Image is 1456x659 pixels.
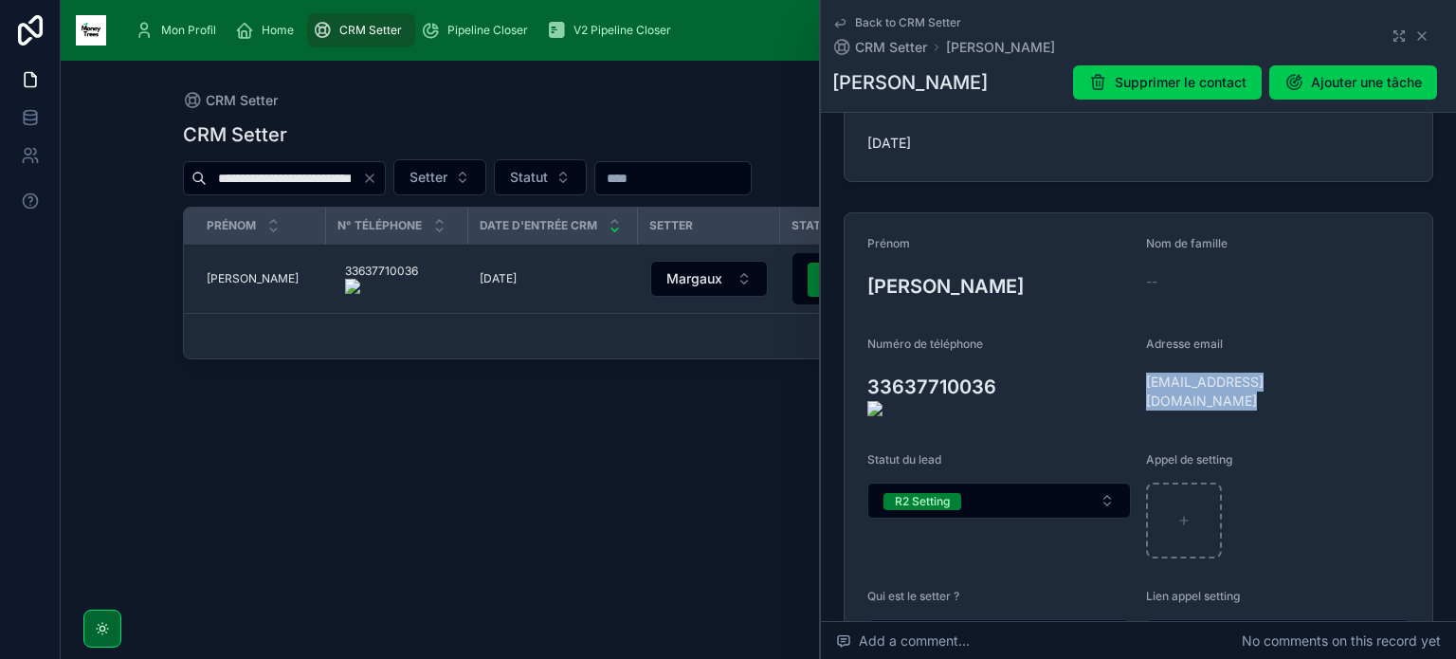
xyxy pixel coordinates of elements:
span: CRM Setter [339,23,402,38]
span: Supprimer le contact [1115,73,1247,92]
a: Home [229,13,307,47]
span: Statut [510,168,548,187]
a: 33637710036 [337,256,457,302]
button: Select Button [867,483,1131,519]
span: Ajouter une tâche [1311,73,1422,92]
div: scrollable content [121,9,1380,51]
button: Select Button [792,253,916,304]
a: Back to CRM Setter [832,15,961,30]
h1: [PERSON_NAME] [832,69,988,96]
span: Numéro de téléphone [867,337,983,351]
h3: [PERSON_NAME] [867,272,1131,301]
span: V2 Pipeline Closer [573,23,671,38]
span: [DATE] [480,271,517,286]
button: Select Button [867,619,1131,655]
a: CRM Setter [307,13,415,47]
img: actions-icon.png [345,279,418,294]
span: -- [1146,272,1157,291]
span: Adresse email [1146,337,1223,351]
span: Statut du lead [792,218,890,233]
button: Select Button [650,261,768,297]
span: Add a comment... [836,632,970,650]
span: Mon Profil [161,23,216,38]
button: Clear [362,171,385,186]
h1: CRM Setter [183,121,287,148]
a: CRM Setter [832,38,927,57]
span: Lien appel setting [1146,589,1240,603]
img: App logo [76,15,106,46]
a: [PERSON_NAME] [207,271,315,286]
span: Prénom [867,236,910,250]
span: Back to CRM Setter [855,15,961,30]
span: Margaux [666,269,722,288]
a: Pipeline Closer [415,13,541,47]
span: [DATE] [867,134,1410,153]
span: Setter [409,168,447,187]
a: Mon Profil [129,13,229,47]
a: Select Button [792,252,917,305]
span: Statut du lead [867,452,941,467]
span: Date d'entrée CRM [480,218,597,233]
span: [EMAIL_ADDRESS][DOMAIN_NAME] [1146,373,1317,411]
span: Setter [649,218,693,233]
onoff-telecom-ce-phone-number-wrapper: 33637710036 [345,264,418,278]
span: Pipeline Closer [447,23,528,38]
span: Nom de famille [1146,236,1228,250]
img: actions-icon.png [867,401,1131,416]
span: Appel de setting [1146,452,1232,467]
a: Select Button [649,260,769,298]
button: Supprimer le contact [1073,65,1262,100]
span: N° Téléphone [337,218,422,233]
span: Qui est le setter ? [867,589,959,603]
span: Home [262,23,294,38]
onoff-telecom-ce-phone-number-wrapper: 33637710036 [867,375,996,398]
a: V2 Pipeline Closer [541,13,684,47]
span: [PERSON_NAME] [207,271,299,286]
span: CRM Setter [855,38,927,57]
a: [PERSON_NAME] [946,38,1055,57]
button: Select Button [494,159,587,195]
a: CRM Setter [183,91,278,110]
span: Prénom [207,218,256,233]
a: [DATE] [480,271,627,286]
span: CRM Setter [206,91,278,110]
button: Ajouter une tâche [1269,65,1437,100]
button: Select Button [393,159,486,195]
div: R2 Setting [895,493,950,510]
